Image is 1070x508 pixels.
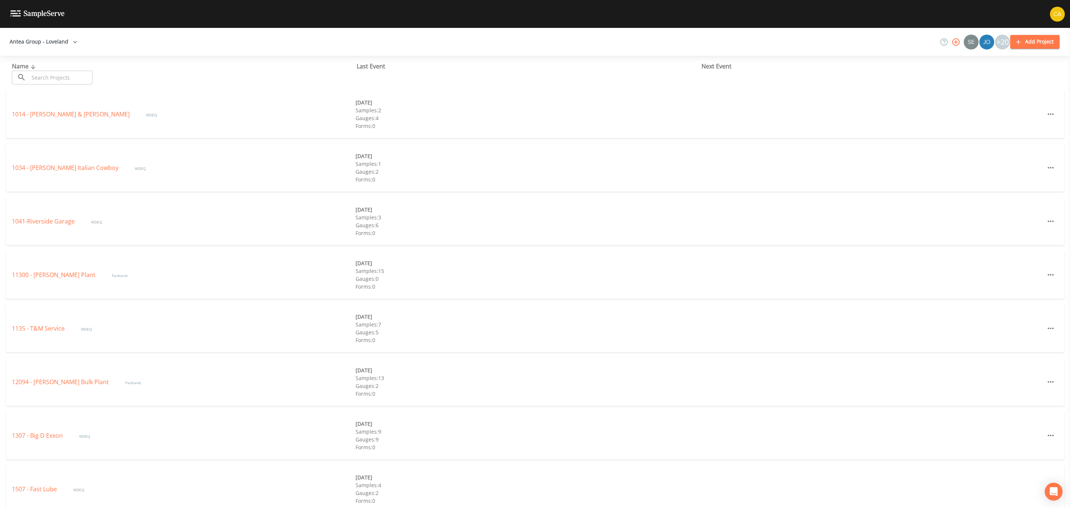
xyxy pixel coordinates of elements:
[12,324,66,332] a: 1135 - T&M Service
[356,428,699,435] div: Samples: 9
[356,259,699,267] div: [DATE]
[357,62,701,71] div: Last Event
[356,114,699,122] div: Gauges: 4
[125,380,141,385] span: Parkland
[79,434,90,439] span: WDEQ
[356,152,699,160] div: [DATE]
[356,168,699,176] div: Gauges: 2
[979,35,994,49] img: d2de15c11da5451b307a030ac90baa3e
[356,435,699,443] div: Gauges: 9
[12,164,120,172] a: 1034 - [PERSON_NAME] Italian Cowboy
[12,271,97,279] a: 11300 - [PERSON_NAME] Plant
[356,336,699,344] div: Forms: 0
[91,219,102,225] span: WDEQ
[12,110,131,118] a: 1014 - [PERSON_NAME] & [PERSON_NAME]
[356,390,699,398] div: Forms: 0
[356,99,699,106] div: [DATE]
[29,71,93,84] input: Search Projects
[1010,35,1060,49] button: Add Project
[356,229,699,237] div: Forms: 0
[81,327,92,332] span: WDEQ
[12,485,58,493] a: 1507 - Fast Lube
[356,489,699,497] div: Gauges: 2
[10,10,65,17] img: logo
[356,275,699,283] div: Gauges: 0
[356,213,699,221] div: Samples: 3
[7,35,80,49] button: Antea Group - Loveland
[356,420,699,428] div: [DATE]
[995,35,1010,49] div: +20
[12,62,38,70] span: Name
[356,382,699,390] div: Gauges: 2
[356,283,699,290] div: Forms: 0
[146,112,157,118] span: WDEQ
[356,206,699,213] div: [DATE]
[1050,7,1065,22] img: 37d9cc7f3e1b9ec8ec648c4f5b158cdc
[979,35,995,49] div: Josh Watzak
[356,443,699,451] div: Forms: 0
[356,321,699,328] div: Samples: 7
[112,273,127,278] span: Parkland
[356,473,699,481] div: [DATE]
[356,267,699,275] div: Samples: 15
[356,366,699,374] div: [DATE]
[356,221,699,229] div: Gauges: 6
[356,328,699,336] div: Gauges: 5
[356,176,699,183] div: Forms: 0
[356,481,699,489] div: Samples: 4
[963,35,979,49] div: Sean McKinstry
[12,378,110,386] a: 12094 - [PERSON_NAME] Bulk Plant
[73,487,84,492] span: WDEQ
[356,160,699,168] div: Samples: 1
[356,313,699,321] div: [DATE]
[356,497,699,505] div: Forms: 0
[1045,483,1063,501] div: Open Intercom Messenger
[356,122,699,130] div: Forms: 0
[12,431,64,440] a: 1307 - Big D Exxon
[356,374,699,382] div: Samples: 13
[964,35,979,49] img: 52efdf5eb87039e5b40670955cfdde0b
[701,62,1046,71] div: Next Event
[356,106,699,114] div: Samples: 2
[12,217,76,225] a: 1041-Riverside Garage
[135,166,146,171] span: WDEQ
